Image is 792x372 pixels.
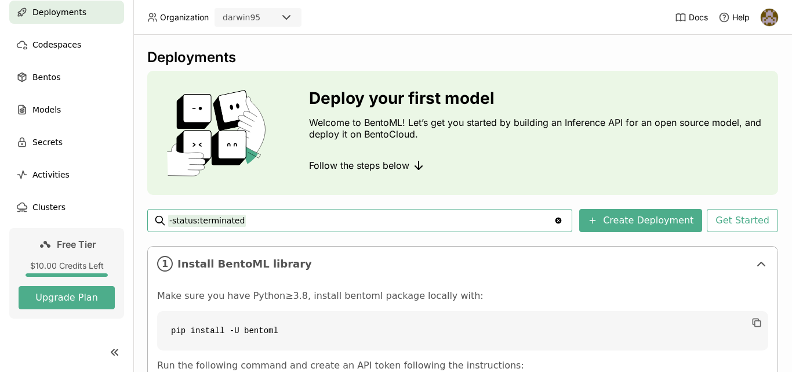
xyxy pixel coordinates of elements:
[168,211,554,230] input: Search
[579,209,702,232] button: Create Deployment
[223,12,260,23] div: darwin95
[9,131,124,154] a: Secrets
[9,196,124,219] a: Clusters
[177,258,750,270] span: Install BentoML library
[675,12,708,23] a: Docs
[9,33,124,56] a: Codespaces
[147,49,778,66] div: Deployments
[57,239,96,250] span: Free Tier
[32,5,86,19] span: Deployments
[707,209,778,232] button: Get Started
[309,117,767,140] p: Welcome to BentoML! Let’s get you started by building an Inference API for an open source model, ...
[32,70,60,84] span: Bentos
[157,89,281,176] img: cover onboarding
[160,12,209,23] span: Organization
[9,66,124,89] a: Bentos
[9,163,124,186] a: Activities
[9,228,124,319] a: Free Tier$10.00 Credits LeftUpgrade Plan
[689,12,708,23] span: Docs
[9,1,124,24] a: Deployments
[32,103,61,117] span: Models
[309,160,409,171] span: Follow the steps below
[32,200,66,214] span: Clusters
[761,9,778,26] img: Darwin f
[19,286,115,309] button: Upgrade Plan
[157,360,768,371] p: Run the following command and create an API token following the instructions:
[19,261,115,271] div: $10.00 Credits Left
[718,12,750,23] div: Help
[157,290,768,302] p: Make sure you have Python≥3.8, install bentoml package locally with:
[309,89,767,107] h3: Deploy your first model
[554,216,563,225] svg: Clear value
[157,311,768,351] code: pip install -U bentoml
[32,38,81,52] span: Codespaces
[732,12,750,23] span: Help
[148,247,778,281] div: 1Install BentoML library
[32,135,63,149] span: Secrets
[9,98,124,121] a: Models
[157,256,173,272] i: 1
[261,12,263,24] input: Selected darwin95.
[32,168,70,182] span: Activities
